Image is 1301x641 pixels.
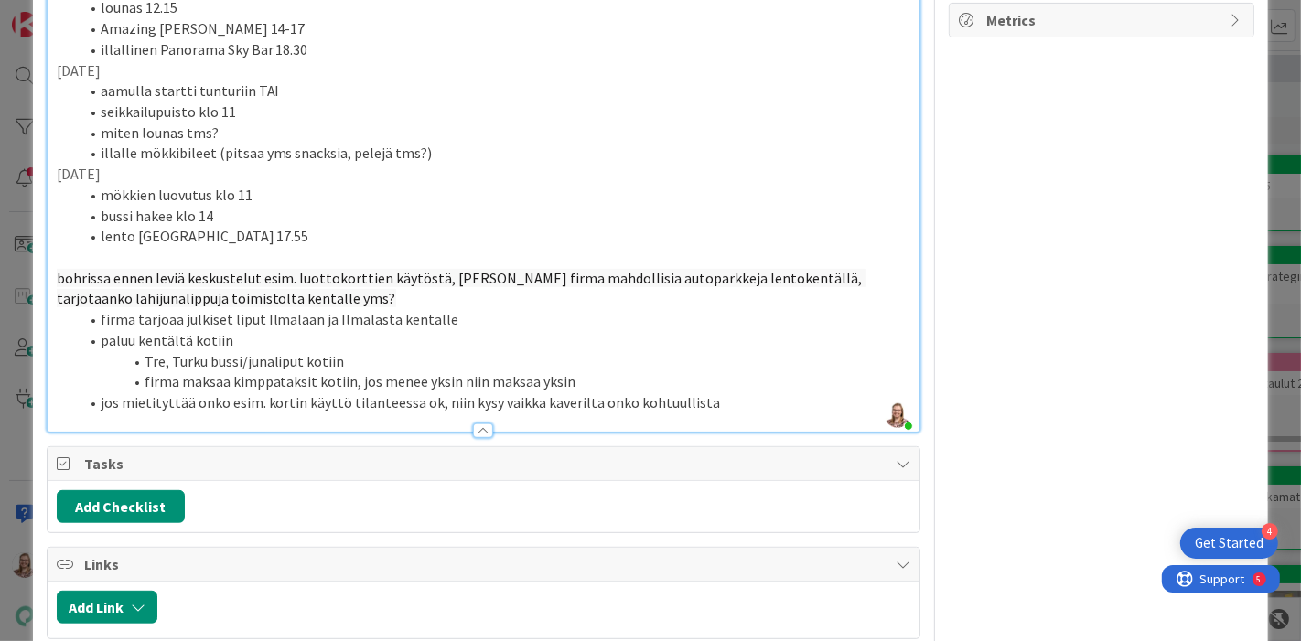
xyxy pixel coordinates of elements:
li: bussi hakee klo 14 [79,206,911,227]
li: Tre, Turku bussi/junaliput kotiin [79,351,911,372]
li: Amazing [PERSON_NAME] 14-17 [79,18,911,39]
li: miten lounas tms? [79,123,911,144]
li: firma maksaa kimppataksit kotiin, jos menee yksin niin maksaa yksin [79,371,911,392]
li: aamulla startti tunturiin TAI [79,80,911,101]
li: lento [GEOGRAPHIC_DATA] 17.55 [79,226,911,247]
span: Support [38,3,83,25]
div: 5 [95,7,100,22]
li: mökkien luovutus klo 11 [79,185,911,206]
li: illallinen Panorama Sky Bar 18.30 [79,39,911,60]
button: Add Link [57,591,157,624]
img: u1oSlNWHtmyPkjPT1f4AEcgBjqggb0ez.jpg [885,402,910,428]
div: Get Started [1195,534,1263,552]
p: [DATE] [57,164,911,185]
button: Add Checklist [57,490,185,523]
span: Metrics [986,9,1220,31]
span: Links [84,553,887,575]
div: 4 [1262,523,1278,540]
li: seikkailupuisto klo 11 [79,101,911,123]
li: jos mietityttää onko esim. kortin käyttö tilanteessa ok, niin kysy vaikka kaverilta onko kohtuull... [79,392,911,413]
li: paluu kentältä kotiin [79,330,911,351]
p: [DATE] [57,60,911,81]
span: Tasks [84,453,887,475]
span: bohrissa ennen leviä keskustelut esim. luottokorttien käytöstä, [PERSON_NAME] firma mahdollisia a... [57,269,866,308]
li: firma tarjoaa julkiset liput Ilmalaan ja Ilmalasta kentälle [79,309,911,330]
div: Open Get Started checklist, remaining modules: 4 [1180,528,1278,559]
li: illalle mökkibileet (pitsaa yms snacksia, pelejä tms?) [79,143,911,164]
